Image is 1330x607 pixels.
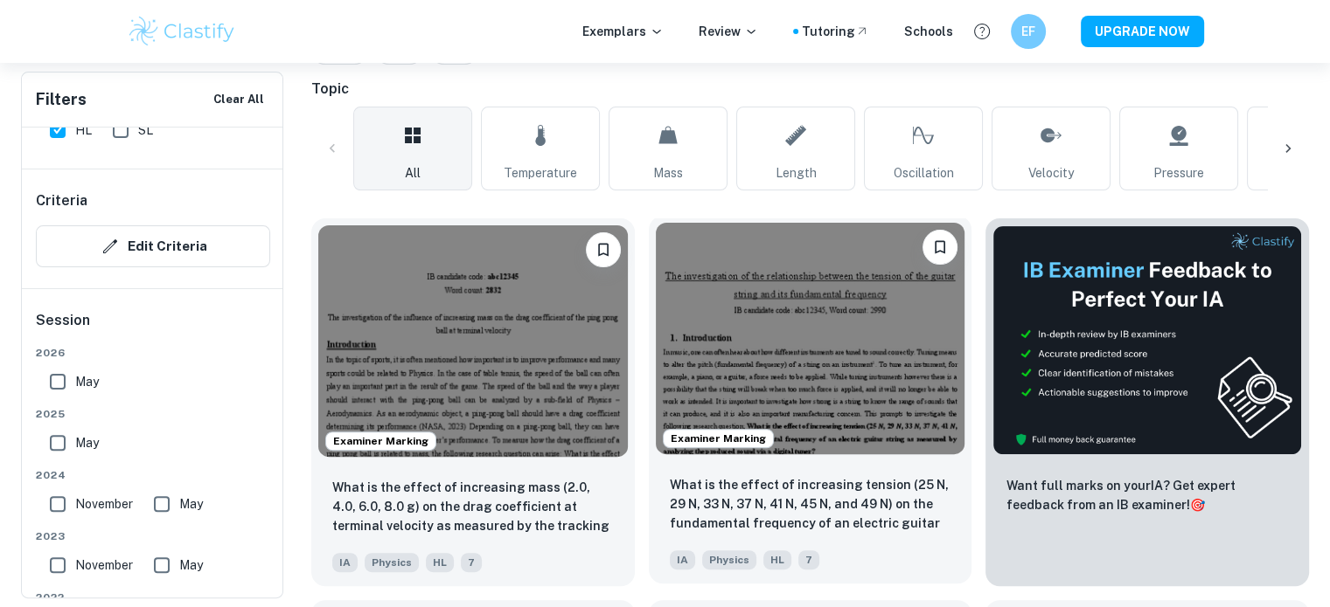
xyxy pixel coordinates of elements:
span: 7 [461,553,482,572]
span: Temperature [504,163,577,183]
a: Tutoring [802,22,869,41]
p: What is the effect of increasing tension (25 N, 29 N, 33 N, 37 N, 41 N, 45 N, and 49 N) on the fu... [670,475,951,535]
span: Examiner Marking [664,431,773,446]
button: Help and Feedback [967,17,997,46]
img: Physics IA example thumbnail: What is the effect of increasing tension [656,223,965,454]
span: May [179,494,203,514]
h6: Filters [36,87,87,112]
h6: Session [36,310,270,345]
span: Velocity [1028,163,1074,183]
span: May [75,433,99,452]
a: ThumbnailWant full marks on yourIA? Get expert feedback from an IB examiner! [985,218,1309,586]
span: May [179,555,203,575]
span: May [75,372,99,391]
a: Examiner MarkingBookmarkWhat is the effect of increasing mass (2.0, 4.0, 6.0, 8.0 g) on the drag ... [311,218,635,586]
button: Edit Criteria [36,225,270,267]
button: Bookmark [586,232,621,267]
span: SL [138,121,153,140]
span: All [405,163,421,183]
a: Examiner MarkingBookmarkWhat is the effect of increasing tension (25 N, 29 N, 33 N, 37 N, 41 N, 4... [649,218,972,586]
img: Physics IA example thumbnail: What is the effect of increasing mass (2 [318,225,628,457]
button: UPGRADE NOW [1081,16,1204,47]
button: Clear All [209,86,268,113]
span: 2023 [36,528,270,544]
a: Schools [904,22,953,41]
p: Want full marks on your IA ? Get expert feedback from an IB examiner! [1006,476,1288,514]
span: HL [763,550,791,569]
h6: EF [1018,22,1038,41]
p: Exemplars [582,22,664,41]
p: What is the effect of increasing mass (2.0, 4.0, 6.0, 8.0 g) on the drag coefficient at terminal ... [332,478,614,537]
span: 🎯 [1190,498,1205,512]
span: 2026 [36,345,270,361]
img: Thumbnail [992,225,1302,455]
span: Mass [653,163,683,183]
span: Physics [702,550,756,569]
span: Examiner Marking [326,433,435,449]
button: EF [1011,14,1046,49]
h6: Topic [311,79,1309,100]
span: Physics [365,553,419,572]
span: 2024 [36,467,270,483]
span: November [75,494,133,514]
p: Review [699,22,758,41]
span: HL [426,553,454,572]
span: November [75,555,133,575]
span: IA [670,550,695,569]
img: Clastify logo [127,14,238,49]
h6: Criteria [36,190,87,211]
span: Length [776,163,817,183]
span: Pressure [1153,163,1204,183]
span: 2025 [36,406,270,422]
span: Oscillation [894,163,954,183]
span: HL [75,121,92,140]
span: 2022 [36,590,270,605]
button: Bookmark [923,230,957,265]
span: 7 [798,550,819,569]
span: IA [332,553,358,572]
